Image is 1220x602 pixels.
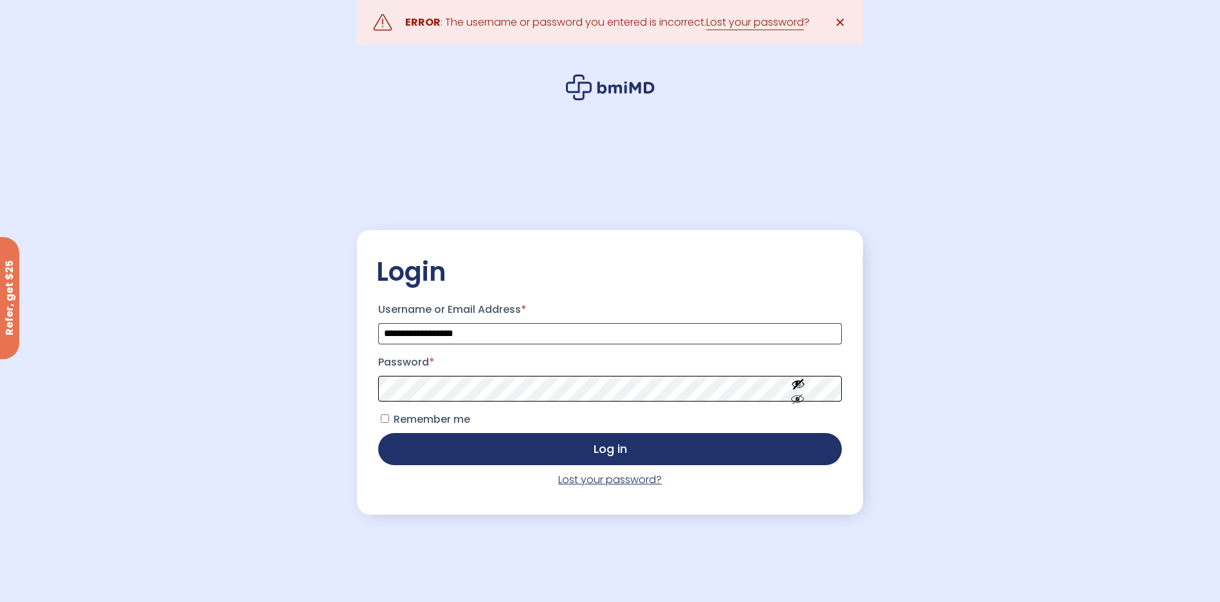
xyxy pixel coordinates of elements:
a: ✕ [828,10,853,35]
input: Remember me [381,414,389,423]
a: Lost your password [706,15,804,30]
h2: Login [376,256,843,288]
div: : The username or password you entered is incorrect. ? [405,13,810,31]
span: ✕ [835,13,846,31]
button: Show password [762,366,834,411]
span: Remember me [394,412,470,427]
button: Log in [378,433,841,465]
strong: ERROR [405,15,441,30]
label: Password [378,352,841,373]
a: Lost your password? [558,472,662,487]
label: Username or Email Address [378,299,841,320]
